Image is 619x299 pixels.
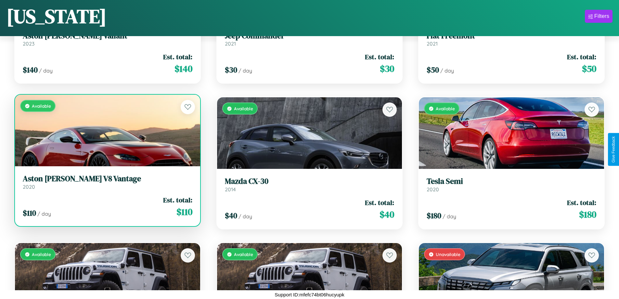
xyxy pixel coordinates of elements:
span: 2021 [427,40,438,47]
span: $ 30 [380,62,394,75]
span: / day [37,211,51,217]
span: Available [32,251,51,257]
span: 2021 [225,40,236,47]
span: Est. total: [365,52,394,61]
h3: Aston [PERSON_NAME] V8 Vantage [23,174,192,183]
span: Est. total: [163,195,192,205]
span: / day [239,67,252,74]
h3: Aston [PERSON_NAME] Valiant [23,31,192,41]
span: Est. total: [365,198,394,207]
a: Tesla Semi2020 [427,177,596,193]
span: / day [39,67,53,74]
a: Fiat Freemont2021 [427,31,596,47]
p: Support ID: mfefc74bt06hucyupk [275,290,344,299]
span: $ 50 [427,64,439,75]
span: 2014 [225,186,236,193]
span: $ 50 [582,62,596,75]
span: / day [239,213,252,220]
span: $ 140 [174,62,192,75]
span: $ 40 [380,208,394,221]
h1: [US_STATE] [6,3,107,30]
span: $ 180 [579,208,596,221]
button: Filters [585,10,613,23]
span: Available [436,106,455,111]
span: $ 40 [225,210,237,221]
span: Unavailable [436,251,460,257]
div: Give Feedback [611,136,616,163]
span: $ 110 [176,205,192,218]
span: Available [32,103,51,109]
span: $ 140 [23,64,38,75]
span: 2020 [427,186,439,193]
span: Est. total: [567,198,596,207]
span: $ 30 [225,64,237,75]
span: Est. total: [163,52,192,61]
h3: Tesla Semi [427,177,596,186]
span: $ 110 [23,208,36,218]
span: $ 180 [427,210,441,221]
a: Aston [PERSON_NAME] V8 Vantage2020 [23,174,192,190]
div: Filters [594,13,609,20]
a: Aston [PERSON_NAME] Valiant2023 [23,31,192,47]
span: Available [234,251,253,257]
span: / day [440,67,454,74]
span: Est. total: [567,52,596,61]
a: Mazda CX-302014 [225,177,394,193]
span: 2023 [23,40,34,47]
h3: Mazda CX-30 [225,177,394,186]
span: Available [234,106,253,111]
span: / day [443,213,456,220]
span: 2020 [23,183,35,190]
a: Jeep Commander2021 [225,31,394,47]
